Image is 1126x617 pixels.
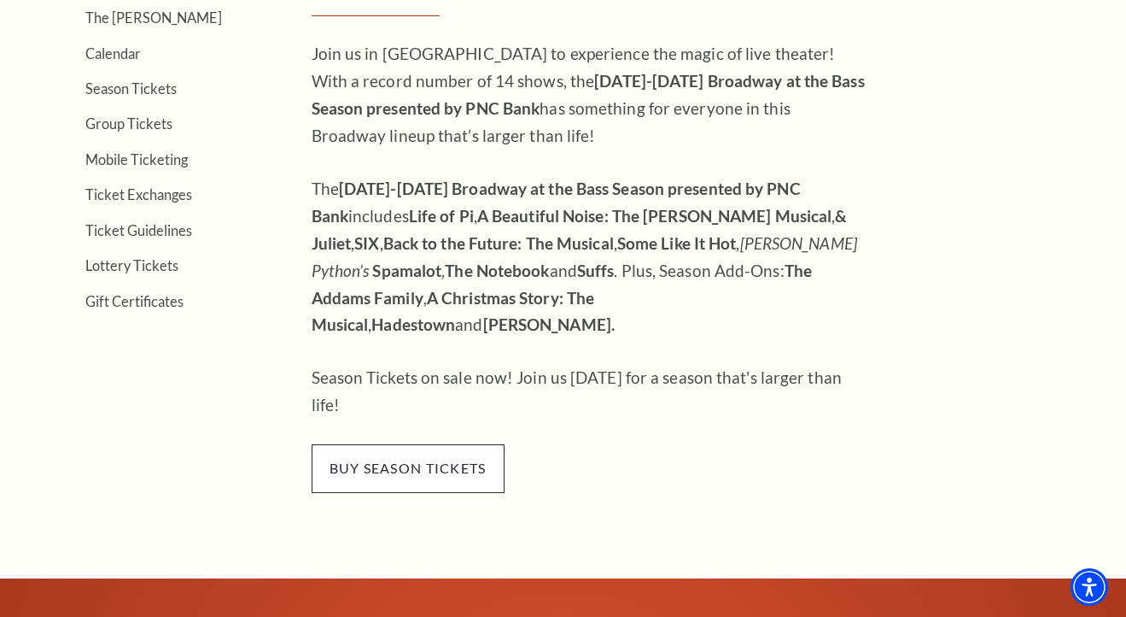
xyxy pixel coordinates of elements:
[577,261,615,280] strong: Suffs
[85,9,222,26] a: The [PERSON_NAME]
[409,206,474,226] strong: Life of Pi
[312,364,866,419] p: Season Tickets on sale now! Join us [DATE] for a season that's larger than life!
[85,115,172,132] a: Group Tickets
[372,261,441,280] strong: Spamalot
[85,257,178,273] a: Lottery Tickets
[85,293,184,309] a: Gift Certificates
[312,175,866,339] p: The includes , , , , , , , and . Plus, Season Add-Ons: , , and
[312,261,812,308] strong: The Addams Family
[477,206,831,226] strong: A Beautiful Noise: The [PERSON_NAME] Musical
[312,457,505,477] a: buy season tickets
[85,186,192,203] a: Ticket Exchanges
[312,206,848,253] strong: & Juliet
[312,233,857,280] em: [PERSON_NAME] Python’s
[312,71,865,118] strong: [DATE]-[DATE] Broadway at the Bass Season presented by PNC Bank
[312,179,801,226] strong: [DATE]-[DATE] Broadway at the Bass Season presented by PNC Bank
[85,222,192,238] a: Ticket Guidelines
[483,314,615,334] strong: [PERSON_NAME].
[445,261,549,280] strong: The Notebook
[312,40,866,150] p: Join us in [GEOGRAPHIC_DATA] to experience the magic of live theater! With a record number of 14 ...
[354,233,379,253] strong: SIX
[85,151,188,167] a: Mobile Ticketing
[312,444,505,492] span: buy season tickets
[85,45,141,62] a: Calendar
[312,288,595,335] strong: A Christmas Story: The Musical
[383,233,614,253] strong: Back to the Future: The Musical
[371,314,455,334] strong: Hadestown
[617,233,737,253] strong: Some Like It Hot
[85,80,177,97] a: Season Tickets
[1071,568,1108,606] div: Accessibility Menu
